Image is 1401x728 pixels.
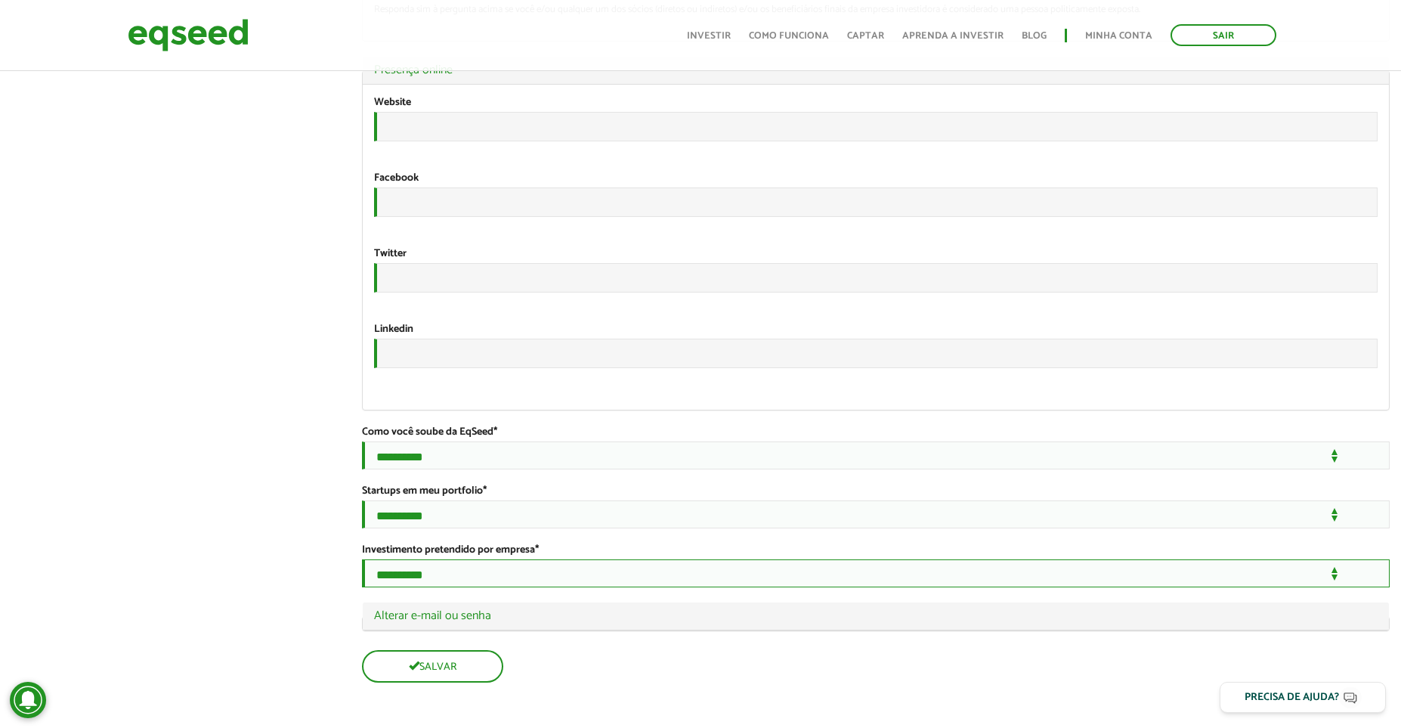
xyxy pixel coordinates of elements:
[374,64,1378,76] a: Presença online
[1022,31,1047,41] a: Blog
[687,31,731,41] a: Investir
[128,15,249,55] img: EqSeed
[374,249,407,259] label: Twitter
[374,610,1378,622] a: Alterar e-mail ou senha
[1085,31,1152,41] a: Minha conta
[847,31,884,41] a: Captar
[374,324,413,335] label: Linkedin
[483,482,487,500] span: Este campo é obrigatório.
[362,650,503,683] button: Salvar
[749,31,829,41] a: Como funciona
[362,486,487,497] label: Startups em meu portfolio
[374,98,411,108] label: Website
[362,545,539,556] label: Investimento pretendido por empresa
[902,31,1004,41] a: Aprenda a investir
[535,541,539,559] span: Este campo é obrigatório.
[362,427,497,438] label: Como você soube da EqSeed
[374,173,419,184] label: Facebook
[1171,24,1276,46] a: Sair
[493,423,497,441] span: Este campo é obrigatório.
